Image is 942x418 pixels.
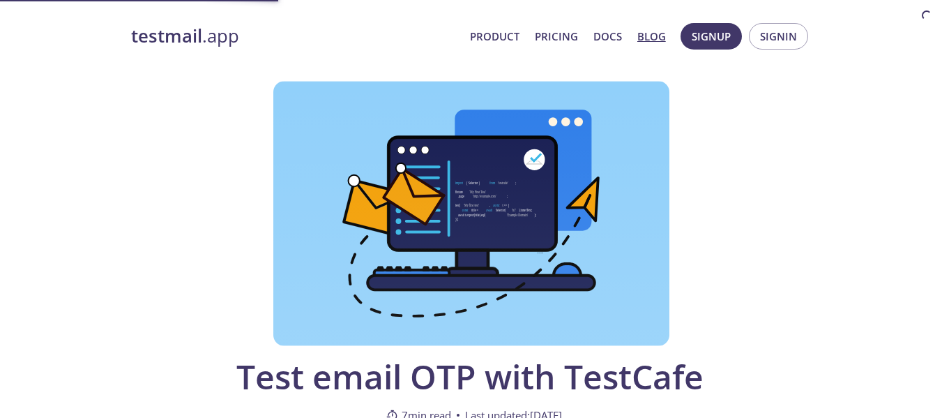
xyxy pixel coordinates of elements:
a: Docs [593,27,622,45]
a: Product [470,27,519,45]
a: testmail.app [131,24,459,48]
a: Pricing [535,27,578,45]
strong: testmail [131,24,202,48]
a: Blog [637,27,666,45]
button: Signup [681,23,742,50]
button: Signin [749,23,808,50]
span: Signin [760,27,797,45]
span: Test email OTP with TestCafe [231,357,708,396]
span: Signup [692,27,731,45]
